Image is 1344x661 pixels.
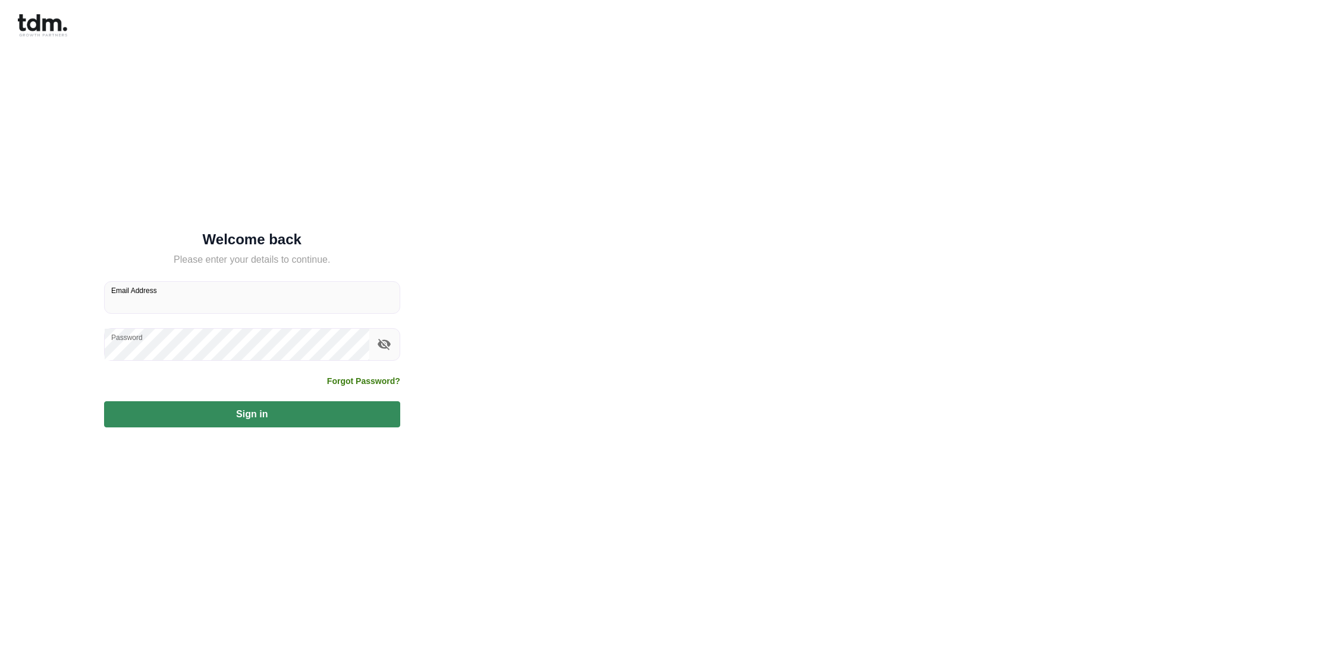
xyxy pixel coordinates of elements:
[104,253,400,267] h5: Please enter your details to continue.
[111,332,143,342] label: Password
[111,285,157,295] label: Email Address
[104,234,400,245] h5: Welcome back
[104,401,400,427] button: Sign in
[374,334,394,354] button: toggle password visibility
[327,375,400,387] a: Forgot Password?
